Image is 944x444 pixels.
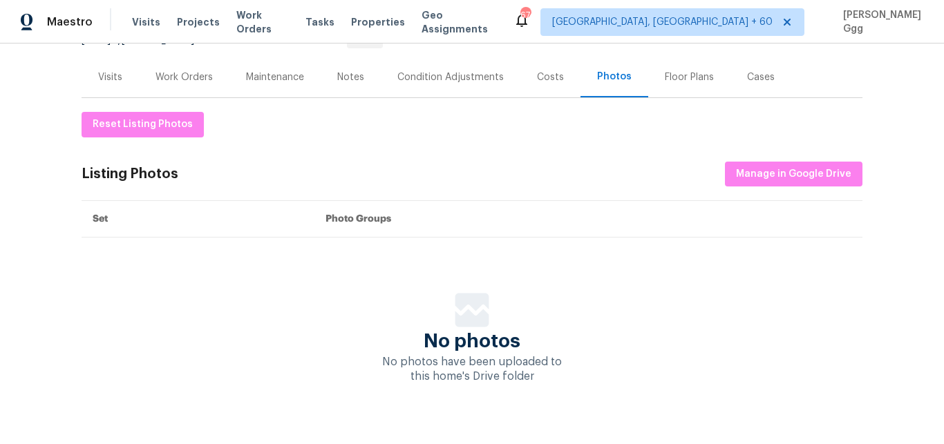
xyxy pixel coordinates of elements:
[397,70,504,84] div: Condition Adjustments
[132,15,160,29] span: Visits
[351,15,405,29] span: Properties
[422,8,497,36] span: Geo Assignments
[725,162,862,187] button: Manage in Google Drive
[98,70,122,84] div: Visits
[382,356,562,382] span: No photos have been uploaded to this home's Drive folder
[597,70,632,84] div: Photos
[665,70,714,84] div: Floor Plans
[93,116,193,133] span: Reset Listing Photos
[285,35,383,45] span: Renovation
[82,35,111,45] span: [DATE]
[552,15,773,29] span: [GEOGRAPHIC_DATA], [GEOGRAPHIC_DATA] + 60
[82,112,204,137] button: Reset Listing Photos
[838,8,923,36] span: [PERSON_NAME] Ggg
[155,70,213,84] div: Work Orders
[82,167,178,181] div: Listing Photos
[236,8,289,36] span: Work Orders
[177,15,220,29] span: Projects
[82,201,314,238] th: Set
[736,166,851,183] span: Manage in Google Drive
[520,8,530,22] div: 674
[314,201,862,238] th: Photo Groups
[305,17,334,27] span: Tasks
[537,70,564,84] div: Costs
[47,15,93,29] span: Maestro
[424,334,520,348] span: No photos
[747,70,775,84] div: Cases
[337,70,364,84] div: Notes
[246,70,304,84] div: Maintenance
